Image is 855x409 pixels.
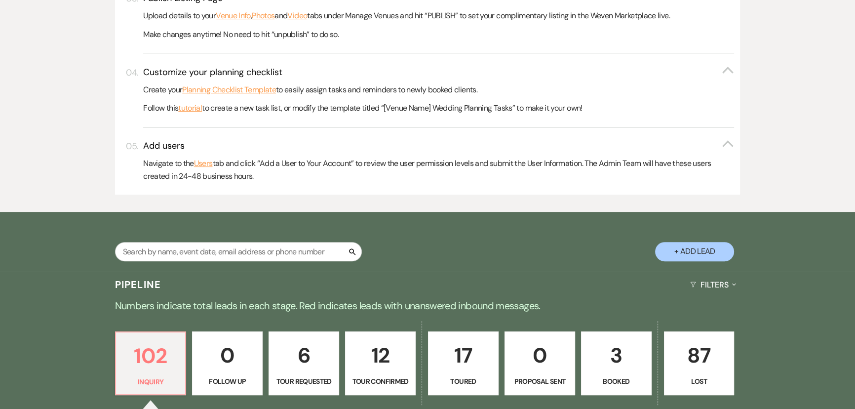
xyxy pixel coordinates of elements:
[345,331,416,396] a: 12Tour Confirmed
[115,331,187,396] a: 102Inquiry
[143,28,734,41] p: Make changes anytime! No need to hit “unpublish” to do so.
[511,339,569,372] p: 0
[192,331,263,396] a: 0Follow Up
[275,376,333,387] p: Tour Requested
[351,339,409,372] p: 12
[275,339,333,372] p: 6
[143,102,734,115] p: Follow this to create a new task list, or modify the template titled “[Venue Name] Wedding Planni...
[670,376,728,387] p: Lost
[182,83,276,96] a: Planning Checklist Template
[587,376,645,387] p: Booked
[115,278,161,291] h3: Pipeline
[655,242,734,261] button: + Add Lead
[178,102,202,115] a: tutorial
[143,140,185,152] h3: Add users
[143,9,734,22] p: Upload details to your , and tabs under Manage Venues and hit “PUBLISH” to set your complimentary...
[434,339,492,372] p: 17
[122,376,180,387] p: Inquiry
[143,140,734,152] button: Add users
[587,339,645,372] p: 3
[122,339,180,372] p: 102
[428,331,499,396] a: 17Toured
[664,331,735,396] a: 87Lost
[581,331,652,396] a: 3Booked
[143,66,282,79] h3: Customize your planning checklist
[434,376,492,387] p: Toured
[216,9,251,22] a: Venue Info
[143,157,734,182] p: Navigate to the tab and click “Add a User to Your Account” to review the user permission levels a...
[143,66,734,79] button: Customize your planning checklist
[670,339,728,372] p: 87
[72,298,783,314] p: Numbers indicate total leads in each stage. Red indicates leads with unanswered inbound messages.
[505,331,575,396] a: 0Proposal Sent
[198,376,256,387] p: Follow Up
[143,83,734,96] p: Create your to easily assign tasks and reminders to newly booked clients.
[686,272,740,298] button: Filters
[351,376,409,387] p: Tour Confirmed
[511,376,569,387] p: Proposal Sent
[115,242,362,261] input: Search by name, event date, email address or phone number
[252,9,274,22] a: Photos
[194,157,213,170] a: Users
[198,339,256,372] p: 0
[287,9,307,22] a: Video
[269,331,339,396] a: 6Tour Requested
